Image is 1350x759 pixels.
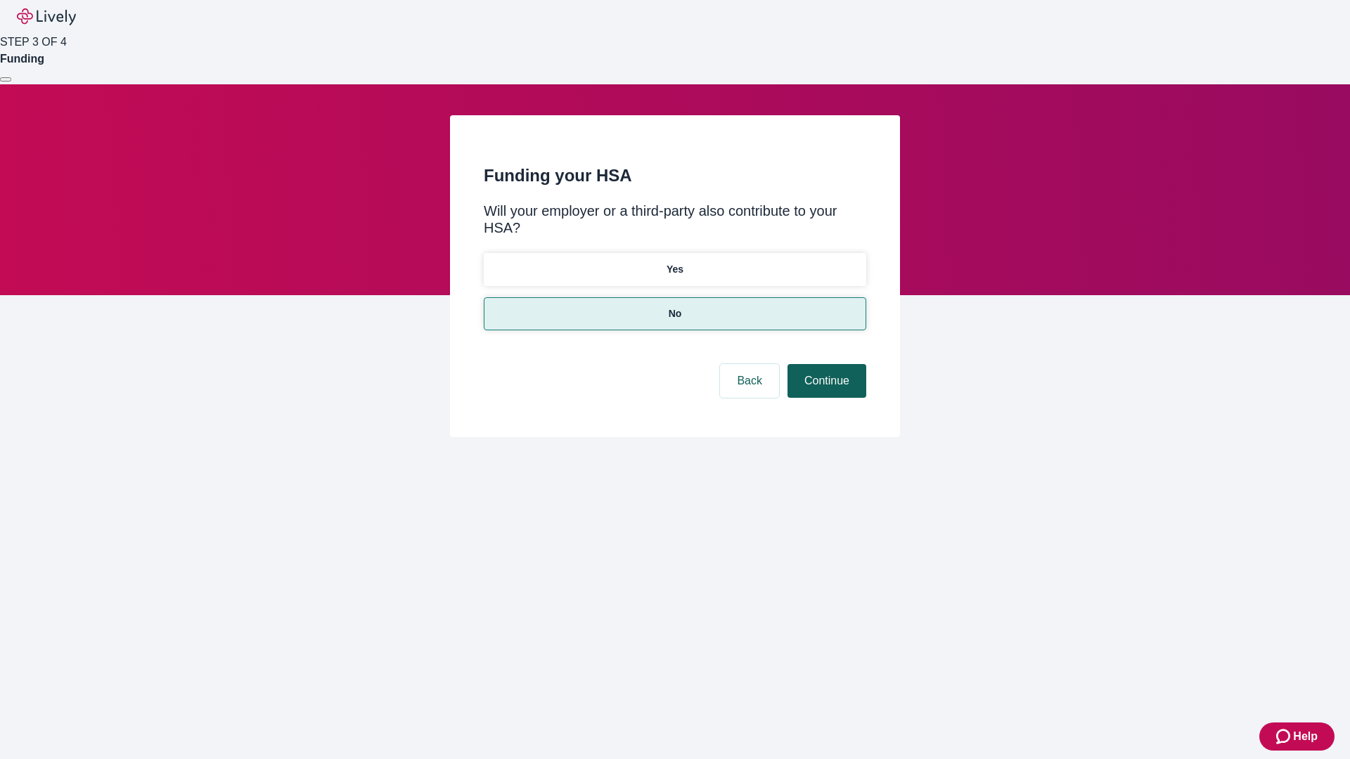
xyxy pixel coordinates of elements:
[484,202,866,236] div: Will your employer or a third-party also contribute to your HSA?
[17,8,76,25] img: Lively
[669,306,682,321] p: No
[484,253,866,286] button: Yes
[667,262,683,277] p: Yes
[484,297,866,330] button: No
[1276,728,1293,745] svg: Zendesk support icon
[720,364,779,398] button: Back
[1293,728,1318,745] span: Help
[787,364,866,398] button: Continue
[1259,722,1335,751] button: Zendesk support iconHelp
[484,163,866,188] h2: Funding your HSA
